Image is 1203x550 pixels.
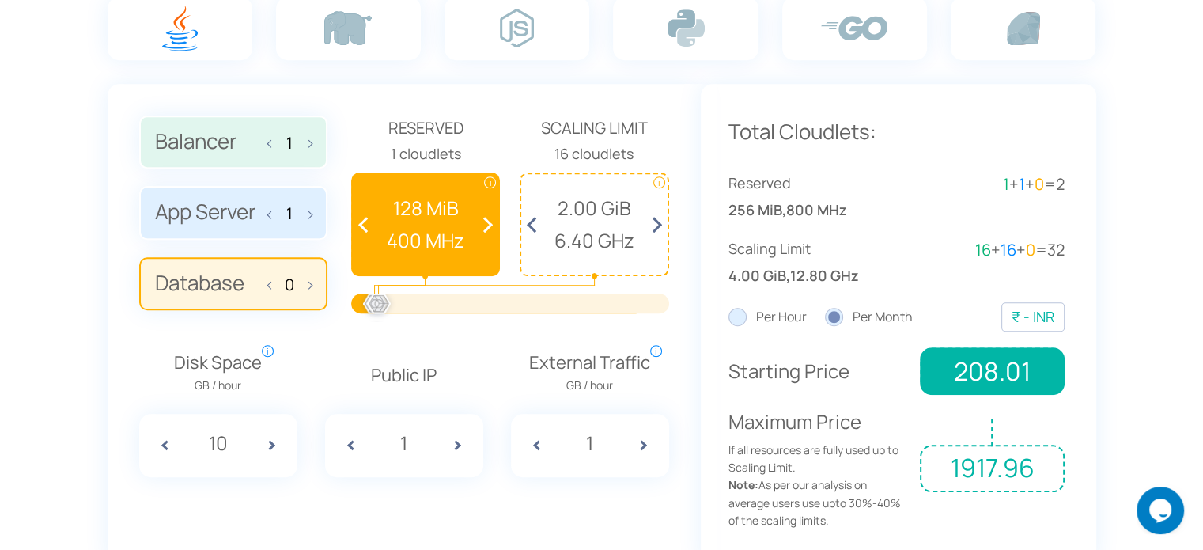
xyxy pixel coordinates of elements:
span: GB / hour [174,377,262,394]
span: 208.01 [920,347,1064,395]
span: If all resources are fully used up to Scaling Limit. As per our analysis on average users use upt... [728,442,909,530]
img: java [162,6,198,51]
span: External Traffic [529,349,650,395]
img: python [668,9,705,47]
div: ₹ - INR [1012,305,1054,328]
span: 12.80 GHz [790,264,859,287]
span: i [653,176,665,188]
img: php [324,11,372,45]
span: 0 [1035,173,1044,195]
span: 1 [1019,173,1025,195]
span: Disk Space [174,349,262,395]
img: node [500,9,534,47]
span: Scaling Limit [520,116,669,141]
img: ruby [1007,12,1040,45]
span: 128 MiB [361,193,491,223]
strong: Note: [728,477,758,492]
label: Per Month [825,307,913,328]
span: 2 [1056,173,1065,195]
span: 16 [975,239,991,260]
span: 400 MHz [361,226,491,256]
span: Reserved [351,116,501,141]
div: + + = [896,172,1065,197]
span: 0 [1026,239,1035,260]
span: 256 MiB [728,199,782,222]
span: 800 MHz [786,199,847,222]
span: 16 [1001,239,1016,260]
div: , [728,172,897,222]
span: 1 [1003,173,1009,195]
label: App Server [139,186,327,240]
div: + + = [896,237,1065,263]
input: App Server [277,204,302,222]
input: Balancer [277,134,302,152]
span: Reserved [728,172,897,195]
span: GB / hour [529,377,650,394]
span: 4.00 GiB [728,264,786,287]
iframe: chat widget [1137,487,1187,534]
p: Maximum Price [728,407,909,529]
span: 6.40 GHz [529,226,660,256]
div: 1 cloudlets [351,142,501,165]
input: Database [277,275,302,294]
span: 2.00 GiB [529,193,660,223]
p: Public IP [325,362,483,389]
label: Per Hour [728,307,807,328]
span: i [262,345,274,357]
span: i [650,345,662,357]
img: go [821,16,887,40]
p: Total Cloudlets: [728,116,1065,149]
span: i [484,176,496,188]
div: , [728,237,897,287]
label: Database [139,257,327,311]
span: Scaling Limit [728,237,897,260]
div: 16 cloudlets [520,142,669,165]
span: 1917.96 [920,445,1064,492]
p: Starting Price [728,356,909,386]
label: Balancer [139,116,327,169]
span: 32 [1047,239,1065,260]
